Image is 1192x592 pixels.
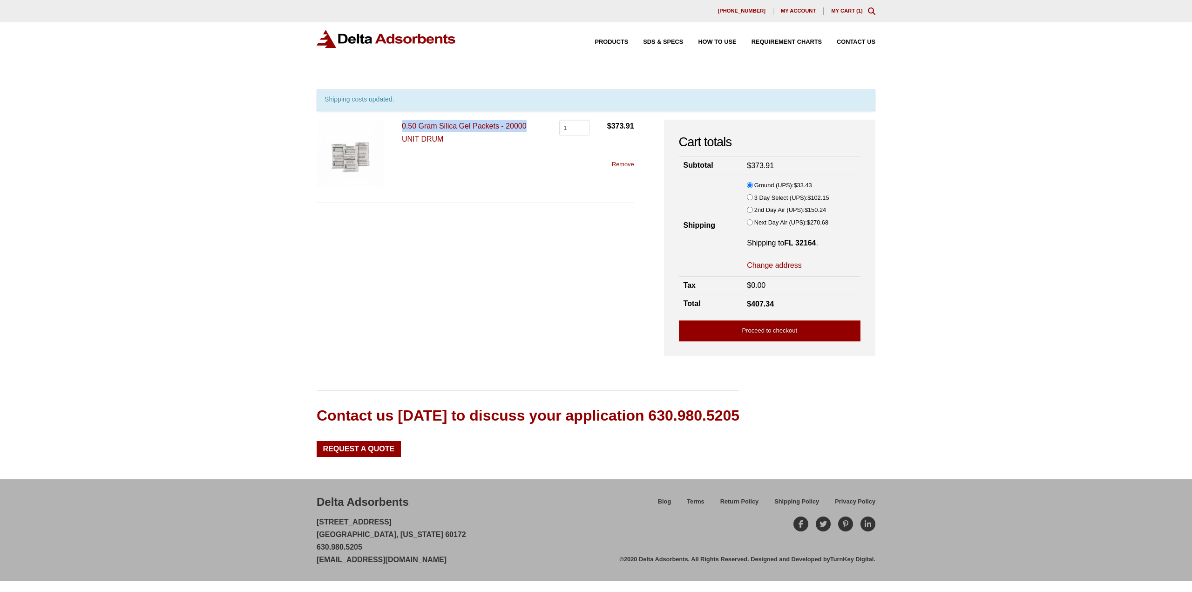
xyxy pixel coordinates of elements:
[595,39,629,45] span: Products
[737,39,822,45] a: Requirement Charts
[773,7,824,15] a: My account
[807,194,829,201] bdi: 102.15
[807,219,810,226] span: $
[607,122,611,130] span: $
[679,157,743,175] th: Subtotal
[658,499,671,505] span: Blog
[643,39,683,45] span: SDS & SPECS
[774,499,819,505] span: Shipping Policy
[837,39,875,45] span: Contact Us
[747,162,751,170] span: $
[747,162,774,170] bdi: 373.91
[712,497,767,513] a: Return Policy
[781,8,816,14] span: My account
[317,30,456,48] img: Delta Adsorbents
[687,499,704,505] span: Terms
[868,7,875,15] div: Toggle Modal Content
[317,441,401,457] a: Request a Quote
[830,556,874,563] a: TurnKey Digital
[317,405,739,426] div: Contact us [DATE] to discuss your application 630.980.5205
[805,206,826,213] bdi: 150.24
[679,135,860,150] h2: Cart totals
[754,193,829,203] label: 3 Day Select (UPS):
[805,206,808,213] span: $
[831,8,863,14] a: My Cart (1)
[710,7,773,15] a: [PHONE_NUMBER]
[807,194,811,201] span: $
[858,8,861,14] span: 1
[679,320,860,341] a: Proceed to checkout
[683,39,736,45] a: How to Use
[317,516,466,566] p: [STREET_ADDRESS] [GEOGRAPHIC_DATA], [US_STATE] 60172 630.980.5205
[317,556,447,564] a: [EMAIL_ADDRESS][DOMAIN_NAME]
[628,39,683,45] a: SDS & SPECS
[747,260,801,271] a: Change address
[620,555,875,564] div: ©2020 Delta Adsorbents. All Rights Reserved. Designed and Developed by .
[793,182,812,189] bdi: 33.43
[317,89,875,111] div: Shipping costs updated.
[766,497,827,513] a: Shipping Policy
[827,497,875,513] a: Privacy Policy
[835,499,875,505] span: Privacy Policy
[807,219,828,226] bdi: 270.68
[402,122,527,143] a: 0.50 Gram Silica Gel Packets - 20000 UNIT DRUM
[612,161,634,168] a: Remove this item
[752,39,822,45] span: Requirement Charts
[747,281,751,289] span: $
[747,238,856,248] p: Shipping to .
[754,180,812,191] label: Ground (UPS):
[317,120,384,187] img: 0.50 Gram Silica Gel Packets - 20000 UNIT DRUM
[679,175,743,277] th: Shipping
[720,499,759,505] span: Return Policy
[650,497,679,513] a: Blog
[747,281,765,289] bdi: 0.00
[822,39,875,45] a: Contact Us
[317,494,409,510] div: Delta Adsorbents
[679,497,712,513] a: Terms
[784,239,816,247] strong: FL 32164
[747,300,751,308] span: $
[747,300,774,308] bdi: 407.34
[679,295,743,313] th: Total
[607,122,634,130] bdi: 373.91
[793,182,797,189] span: $
[718,8,765,14] span: [PHONE_NUMBER]
[580,39,629,45] a: Products
[754,218,828,228] label: Next Day Air (UPS):
[698,39,736,45] span: How to Use
[679,277,743,295] th: Tax
[754,205,826,215] label: 2nd Day Air (UPS):
[323,445,395,453] span: Request a Quote
[559,120,589,136] input: Product quantity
